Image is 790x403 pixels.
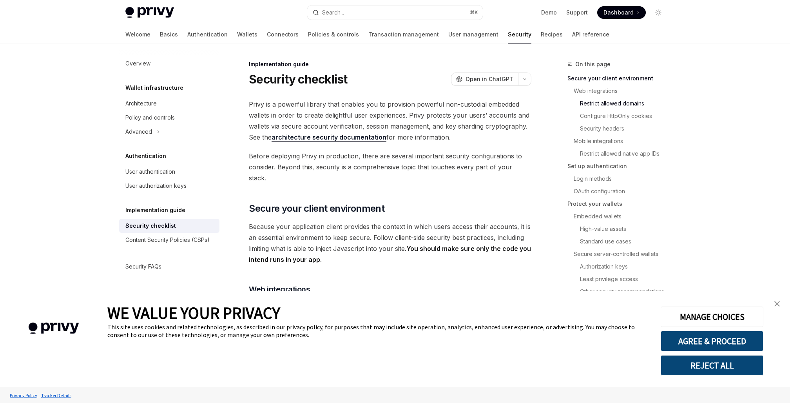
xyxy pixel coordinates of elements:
a: Transaction management [368,25,439,44]
a: User management [448,25,498,44]
img: light logo [125,7,174,18]
span: Before deploying Privy in production, there are several important security configurations to cons... [249,151,531,183]
a: Basics [160,25,178,44]
h1: Security checklist [249,72,348,86]
a: Restrict allowed native app IDs [580,147,671,160]
div: This site uses cookies and related technologies, as described in our privacy policy, for purposes... [107,323,649,339]
a: Mobile integrations [574,135,671,147]
button: AGREE & PROCEED [661,331,763,351]
a: Overview [119,56,219,71]
a: High-value assets [580,223,671,235]
span: Privy is a powerful library that enables you to provision powerful non-custodial embedded wallets... [249,99,531,143]
a: Standard use cases [580,235,671,248]
div: Advanced [125,127,152,136]
img: company logo [12,311,96,345]
a: Security FAQs [119,260,219,274]
a: Demo [541,9,557,16]
a: Security checklist [119,219,219,233]
a: Other security recommendations [580,285,671,298]
span: On this page [575,60,611,69]
a: Wallets [237,25,257,44]
span: Web integrations [249,284,310,295]
a: Configure HttpOnly cookies [580,110,671,122]
a: close banner [769,296,785,312]
button: REJECT ALL [661,355,763,376]
a: Connectors [267,25,299,44]
a: User authentication [119,165,219,179]
div: Security FAQs [125,262,161,271]
a: API reference [572,25,609,44]
button: Search...⌘K [307,5,483,20]
span: Because your application client provides the context in which users access their accounts, it is ... [249,221,531,265]
a: Tracker Details [39,388,73,402]
a: Authorization keys [580,260,671,273]
a: User authorization keys [119,179,219,193]
a: Web integrations [574,85,671,97]
div: Overview [125,59,150,68]
a: Policy and controls [119,111,219,125]
span: WE VALUE YOUR PRIVACY [107,303,280,323]
a: Restrict allowed domains [580,97,671,110]
div: Security checklist [125,221,176,231]
div: Implementation guide [249,60,531,68]
h5: Implementation guide [125,205,185,215]
a: Support [566,9,588,16]
a: Least privilege access [580,273,671,285]
a: Recipes [541,25,563,44]
img: close banner [774,301,780,307]
a: Privacy Policy [8,388,39,402]
span: ⌘ K [470,9,478,16]
a: Login methods [574,172,671,185]
span: Dashboard [603,9,634,16]
h5: Wallet infrastructure [125,83,183,93]
div: User authentication [125,167,175,176]
div: Content Security Policies (CSPs) [125,235,210,245]
span: Open in ChatGPT [466,75,513,83]
a: Security headers [580,122,671,135]
a: Secure server-controlled wallets [574,248,671,260]
button: Open in ChatGPT [451,73,518,86]
div: Search... [322,8,344,17]
a: Embedded wallets [574,210,671,223]
button: MANAGE CHOICES [661,307,763,327]
a: Content Security Policies (CSPs) [119,233,219,247]
div: Policy and controls [125,113,175,122]
a: Dashboard [597,6,646,19]
button: Toggle dark mode [652,6,665,19]
a: Welcome [125,25,150,44]
a: Secure your client environment [567,72,671,85]
a: Security [508,25,531,44]
a: OAuth configuration [574,185,671,198]
div: User authorization keys [125,181,187,191]
a: Architecture [119,96,219,111]
span: Secure your client environment [249,202,384,215]
a: Authentication [187,25,228,44]
a: Protect your wallets [567,198,671,210]
h5: Authentication [125,151,166,161]
a: Set up authentication [567,160,671,172]
div: Architecture [125,99,157,108]
a: Policies & controls [308,25,359,44]
a: architecture security documentation [272,133,386,142]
